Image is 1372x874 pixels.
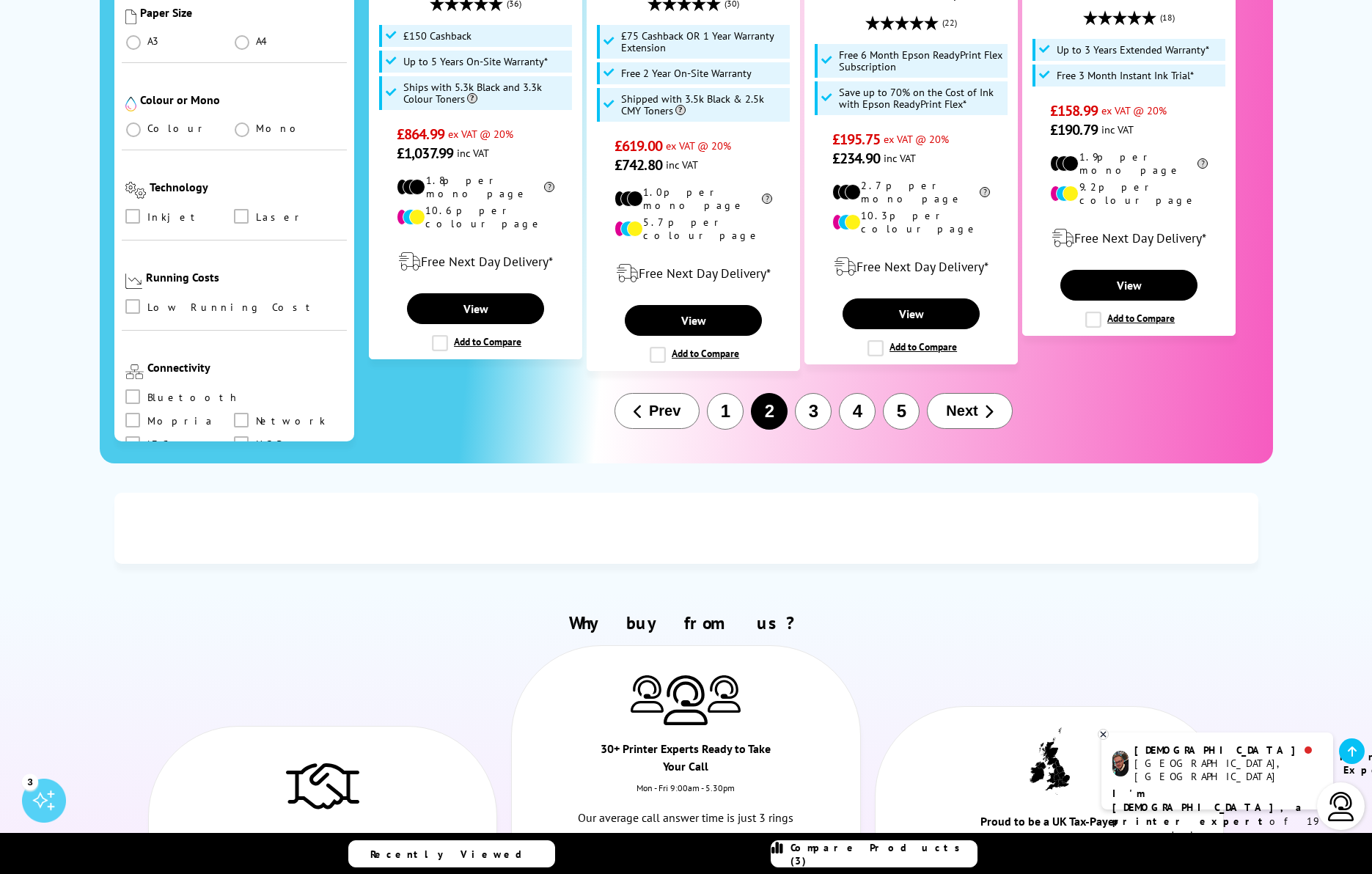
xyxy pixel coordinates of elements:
[812,246,1010,287] div: modal_delivery
[370,848,537,861] span: Recently Viewed
[407,293,543,324] a: View
[565,808,808,828] p: Our average call answer time is just 3 rings
[235,832,409,857] div: Over 30 Years of Trusted Service
[707,393,744,430] button: 1
[1101,103,1167,117] span: ex VAT @ 20%
[615,393,700,429] button: Prev
[839,393,876,430] button: 4
[839,87,1005,110] span: Save up to 70% on the Cost of Ink with Epson ReadyPrint Flex*
[615,186,772,212] li: 1.0p per mono page
[432,335,521,351] label: Add to Compare
[832,130,880,149] span: £195.75
[397,125,444,144] span: £864.99
[621,93,787,117] span: Shipped with 3.5k Black & 2.5k CMY Toners
[790,841,977,867] span: Compare Products (3)
[1060,270,1197,301] a: View
[1030,218,1228,259] div: modal_delivery
[1134,743,1321,757] div: [DEMOGRAPHIC_DATA]
[147,209,202,225] span: Inkjet
[403,81,569,105] span: Ships with 5.3k Black and 3.3k Colour Toners
[397,174,554,200] li: 1.8p per mono page
[397,144,453,163] span: £1,037.99
[625,305,761,336] a: View
[1050,101,1098,120] span: £158.99
[615,136,662,155] span: £619.00
[1101,122,1134,136] span: inc VAT
[621,30,787,54] span: £75 Cashback OR 1 Year Warranty Extension
[631,675,664,713] img: Printer Experts
[666,139,731,153] span: ex VAT @ 20%
[150,180,343,194] div: Technology
[125,273,143,289] img: Running Costs
[963,812,1137,837] div: Proud to be a UK Tax-Payer
[22,774,38,790] div: 3
[1050,180,1208,207] li: 9.2p per colour page
[1112,751,1129,776] img: chris-livechat.png
[666,158,698,172] span: inc VAT
[883,393,920,430] button: 5
[1134,757,1321,783] div: [GEOGRAPHIC_DATA], [GEOGRAPHIC_DATA]
[771,840,977,867] a: Compare Products (3)
[884,151,916,165] span: inc VAT
[147,389,240,405] span: Bluetooth
[256,34,269,48] span: A4
[147,360,344,375] div: Connectivity
[256,209,305,225] span: Laser
[867,340,957,356] label: Add to Compare
[946,403,977,419] span: Next
[839,49,1005,73] span: Free 6 Month Epson ReadyPrint Flex Subscription
[664,675,708,726] img: Printer Experts
[457,146,489,160] span: inc VAT
[1057,44,1209,56] span: Up to 3 Years Extended Warranty*
[649,403,681,419] span: Prev
[448,127,513,141] span: ex VAT @ 20%
[125,182,147,199] img: Technology
[1112,787,1322,870] p: of 19 years! Leave me a message and I'll respond ASAP
[1160,4,1175,32] span: (18)
[140,5,344,20] div: Paper Size
[147,436,168,452] span: NFC
[650,347,739,363] label: Add to Compare
[595,253,792,294] div: modal_delivery
[125,364,144,379] img: Connectivity
[884,132,949,146] span: ex VAT @ 20%
[348,840,555,867] a: Recently Viewed
[1050,120,1098,139] span: £190.79
[1057,70,1194,81] span: Free 3 Month Instant Ink Trial*
[942,9,957,37] span: (22)
[377,241,574,282] div: modal_delivery
[1085,312,1175,328] label: Add to Compare
[1050,150,1208,177] li: 1.9p per mono page
[141,612,1232,634] h2: Why buy from us?
[256,436,282,452] span: USB
[795,393,832,430] button: 3
[403,30,472,42] span: £150 Cashback
[832,149,880,168] span: £234.90
[615,216,772,242] li: 5.7p per colour page
[397,204,554,230] li: 10.6p per colour page
[599,740,773,782] div: 30+ Printer Experts Ready to Take Your Call
[621,67,752,79] span: Free 2 Year On-Site Warranty
[615,155,662,175] span: £742.80
[147,122,208,135] span: Colour
[125,10,136,24] img: Paper Size
[927,393,1012,429] button: Next
[147,413,214,429] span: Mopria
[140,92,344,107] div: Colour or Mono
[1327,792,1356,821] img: user-headset-light.svg
[512,782,859,808] div: Mon - Fri 9:00am - 5.30pm
[146,270,343,284] div: Running Costs
[1112,787,1306,828] b: I'm [DEMOGRAPHIC_DATA], a printer expert
[1030,727,1070,795] img: UK tax payer
[286,756,359,815] img: Trusted Service
[843,298,979,329] a: View
[147,299,317,315] span: Low Running Cost
[256,413,326,429] span: Network
[403,56,548,67] span: Up to 5 Years On-Site Warranty*
[256,122,304,135] span: Mono
[147,34,161,48] span: A3
[708,675,741,713] img: Printer Experts
[125,97,136,111] img: Colour or Mono
[832,209,990,235] li: 10.3p per colour page
[832,179,990,205] li: 2.7p per mono page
